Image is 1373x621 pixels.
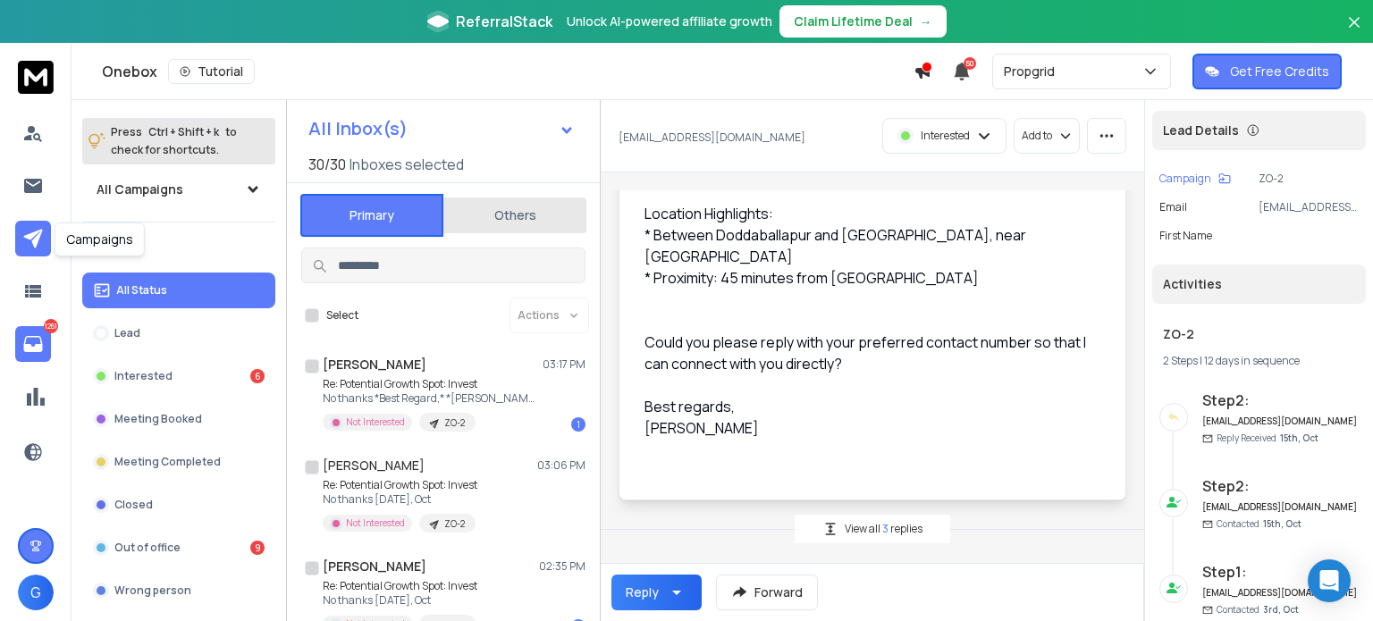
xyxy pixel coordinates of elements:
p: First Name [1159,229,1212,243]
button: Claim Lifetime Deal→ [779,5,947,38]
p: [EMAIL_ADDRESS][DOMAIN_NAME] [1259,200,1359,214]
span: 2 Steps [1163,353,1198,368]
p: 03:06 PM [537,458,585,473]
h6: [EMAIL_ADDRESS][DOMAIN_NAME] [1202,586,1359,600]
a: 1261 [15,326,51,362]
p: Wrong person [114,583,191,598]
button: G [18,575,54,610]
p: Re: Potential Growth Spot: Invest [323,579,477,593]
button: Wrong person [82,573,275,608]
button: Interested6 [82,358,275,394]
div: Open Intercom Messenger [1308,559,1351,602]
p: Re: Potential Growth Spot: Invest [323,478,477,492]
h6: [EMAIL_ADDRESS][DOMAIN_NAME] [1202,500,1359,514]
p: Closed [114,498,153,512]
h1: All Campaigns [97,180,183,198]
p: Campaign [1159,172,1211,186]
button: Meeting Booked [82,401,275,437]
h3: Filters [82,237,275,262]
span: ReferralStack [456,11,552,32]
button: Campaign [1159,172,1231,186]
button: Primary [300,194,443,237]
div: Onebox [102,59,914,84]
p: Meeting Booked [114,412,202,426]
button: Meeting Completed [82,444,275,480]
span: 15th, Oct [1280,432,1318,444]
h6: Step 1 : [1202,561,1359,583]
p: Not Interested [346,415,405,429]
p: Press to check for shortcuts. [111,123,237,159]
label: Select [326,308,358,323]
p: Meeting Completed [114,455,221,469]
p: No thanks *Best Regard,* *[PERSON_NAME] [323,391,537,406]
p: No thanks [DATE], Oct [323,492,477,507]
button: All Inbox(s) [294,111,589,147]
h6: Step 2 : [1202,390,1359,411]
span: Ctrl + Shift + k [146,122,222,142]
p: Unlock AI-powered affiliate growth [567,13,772,30]
p: Not Interested [346,516,405,530]
p: Re: Potential Growth Spot: Invest [323,377,537,391]
h1: [PERSON_NAME] [323,356,426,373]
button: Tutorial [168,59,255,84]
h1: [PERSON_NAME] [323,457,425,474]
span: → [920,13,932,30]
p: ZO-2 [444,517,465,531]
p: Email [1159,200,1187,214]
p: Interested [114,369,173,383]
p: 02:35 PM [539,559,585,574]
p: Out of office [114,541,181,555]
p: Lead [114,326,140,340]
h1: [PERSON_NAME] [323,558,426,575]
div: 6 [250,369,265,383]
button: Closed [82,487,275,523]
p: Add to [1022,129,1052,143]
span: 15th, Oct [1263,517,1301,530]
button: Get Free Credits [1192,54,1342,89]
p: Contacted [1217,603,1299,617]
p: All Status [116,283,167,298]
h3: Inboxes selected [350,154,464,175]
button: Others [443,196,586,235]
p: [EMAIL_ADDRESS][DOMAIN_NAME] [619,130,805,145]
p: Reply Received [1217,432,1318,445]
span: 3 [882,521,890,536]
button: Lead [82,315,275,351]
h1: All Inbox(s) [308,120,408,138]
div: 1 [571,417,585,432]
span: 3rd, Oct [1263,603,1299,616]
h1: ZO-2 [1163,325,1355,343]
p: Get Free Credits [1230,63,1329,80]
p: ZO-2 [444,416,465,430]
div: Reply [626,583,659,601]
button: Close banner [1343,11,1366,54]
p: 03:17 PM [543,357,585,372]
span: 30 / 30 [308,154,346,175]
span: 12 days in sequence [1204,353,1300,368]
div: Campaigns [55,222,145,256]
p: Contacted [1217,517,1301,531]
p: Lead Details [1163,122,1239,139]
div: | [1163,354,1355,368]
h6: Step 2 : [1202,475,1359,497]
span: 50 [964,57,976,70]
p: ZO-2 [1259,172,1359,186]
p: Propgrid [1004,63,1062,80]
button: All Status [82,273,275,308]
button: Forward [716,575,818,610]
h6: [EMAIL_ADDRESS][DOMAIN_NAME] [1202,415,1359,428]
p: Interested [921,129,970,143]
p: No thanks [DATE], Oct [323,593,477,608]
button: Reply [611,575,702,610]
div: 9 [250,541,265,555]
p: 1261 [44,319,58,333]
button: All Campaigns [82,172,275,207]
button: Out of office9 [82,530,275,566]
div: Activities [1152,264,1366,304]
p: View all replies [845,522,922,536]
